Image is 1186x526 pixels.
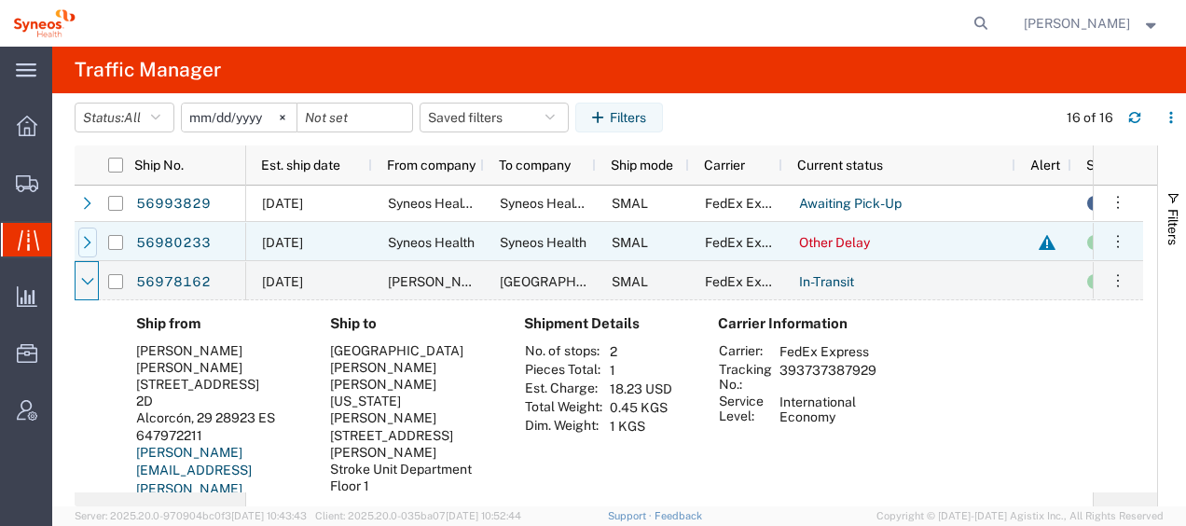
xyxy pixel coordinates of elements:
span: FedEx Express [705,274,794,289]
h4: Ship to [330,315,494,332]
th: Total Weight: [524,398,603,417]
span: Igor Lopez Campayo [1024,13,1130,34]
img: logo [13,9,76,37]
span: Carrier [704,158,745,173]
a: Feedback [655,510,702,521]
th: Tracking No.: [718,361,773,393]
div: 16 of 16 [1067,108,1113,128]
span: Syneos Health [500,235,586,250]
h4: Carrier Information [718,315,867,332]
a: Support [608,510,655,521]
span: To company [499,158,571,173]
td: 1 KGS [603,417,679,436]
th: Carrier: [718,342,773,361]
span: Filters [1165,209,1180,245]
span: [DATE] 10:52:44 [446,510,521,521]
span: 09/30/2025 [262,274,303,289]
input: Not set [297,104,412,131]
span: Santa Maria della Misericordia Hospital [500,274,846,289]
span: Copyright © [DATE]-[DATE] Agistix Inc., All Rights Reserved [876,508,1164,524]
div: [PERSON_NAME] [136,359,300,376]
input: Not set [182,104,296,131]
span: Server: 2025.20.0-970904bc0f3 [75,510,307,521]
a: 56980233 [135,228,212,258]
span: SMAL [612,235,648,250]
th: Service Level: [718,393,773,426]
div: [STREET_ADDRESS][PERSON_NAME] [330,427,494,461]
h4: Shipment Details [524,315,688,332]
div: 2D [136,393,300,409]
span: Client: 2025.20.0-035ba07 [315,510,521,521]
span: SMAL [612,196,648,211]
h4: Ship from [136,315,300,332]
h4: Traffic Manager [75,47,221,93]
td: 2 [603,342,679,361]
span: Ship mode [611,158,673,173]
a: 56993829 [135,189,212,219]
span: Alert [1030,158,1060,173]
a: In-Transit [798,268,855,298]
span: Eduardo Castañeda [388,274,494,289]
span: Status [1086,158,1125,173]
span: Syneos Health Commercial Spain [500,196,798,211]
span: 10/01/2025 [262,235,303,250]
button: [PERSON_NAME] [1023,12,1161,35]
div: [STREET_ADDRESS] [136,376,300,393]
td: 0.45 KGS [603,398,679,417]
button: Saved filters [420,103,569,132]
td: 393737387929 [773,361,883,393]
th: No. of stops: [524,342,603,361]
span: Current status [797,158,883,173]
div: [PERSON_NAME] [136,342,300,359]
button: Status:All [75,103,174,132]
span: FedEx Express [705,235,794,250]
span: SMAL [612,274,648,289]
td: FedEx Express [773,342,883,361]
div: Alcorcón, 29 28923 ES [136,409,300,426]
div: Stroke Unit Department Floor 1 [330,461,494,494]
span: Syneos Health Commercial Spain [388,196,686,211]
button: Filters [575,103,663,132]
span: All [124,110,141,125]
div: [GEOGRAPHIC_DATA][PERSON_NAME][PERSON_NAME] [330,342,494,394]
a: Awaiting Pick-Up [798,189,903,219]
td: 1 [603,361,679,380]
a: Other Delay [798,228,871,258]
span: [DATE] 10:43:43 [231,510,307,521]
span: 10/03/2025 [262,196,303,211]
span: From company [387,158,476,173]
span: FedEx Express [705,196,794,211]
span: Ship No. [134,158,184,173]
td: 18.23 USD [603,380,679,398]
th: Pieces Total: [524,361,603,380]
th: Dim. Weight: [524,417,603,436]
span: Est. ship date [261,158,340,173]
td: International Economy [773,393,883,426]
a: 56978162 [135,268,212,298]
span: Syneos Health [388,235,475,250]
th: Est. Charge: [524,380,603,398]
a: [PERSON_NAME][EMAIL_ADDRESS][PERSON_NAME][DOMAIN_NAME] [136,445,252,515]
div: 647972211 [136,427,300,444]
div: [US_STATE][PERSON_NAME] [330,393,494,426]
